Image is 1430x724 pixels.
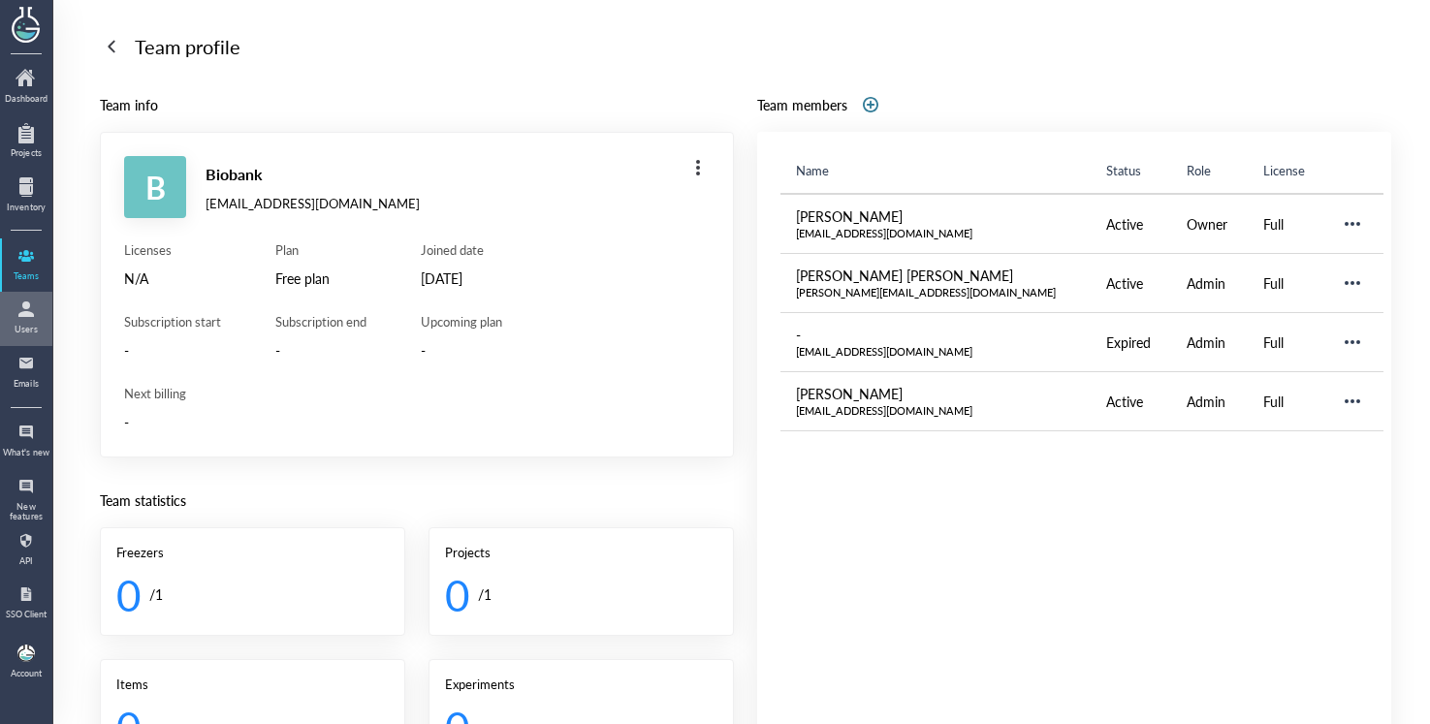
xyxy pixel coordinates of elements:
a: SSO Client [2,579,50,629]
td: Admin [1171,372,1248,431]
div: Account [11,669,42,678]
td: Full [1248,254,1325,313]
div: [EMAIL_ADDRESS][DOMAIN_NAME] [206,195,420,212]
td: Active [1091,254,1171,313]
a: Users [2,294,50,344]
a: Teams [2,240,50,291]
div: - [124,338,221,362]
div: Subscription start [124,313,221,331]
span: Name [796,161,829,179]
div: Projects [2,148,50,158]
a: Dashboard [2,63,50,113]
div: API [2,556,50,566]
div: [EMAIL_ADDRESS][DOMAIN_NAME] [796,226,1075,241]
div: [PERSON_NAME] [796,384,1075,403]
td: Admin [1171,254,1248,313]
a: Projects [2,117,50,168]
div: Freezers [116,544,389,561]
a: Team profile [100,31,1391,62]
td: Expired [1091,313,1171,372]
div: [PERSON_NAME] [796,206,1075,226]
div: 0 [445,569,470,619]
div: Projects [445,544,717,561]
div: SSO Client [2,610,50,619]
div: Items [116,676,389,693]
div: [PERSON_NAME][EMAIL_ADDRESS][DOMAIN_NAME] [796,285,1075,300]
div: Users [2,325,50,334]
span: License [1263,161,1305,179]
span: Status [1106,161,1141,179]
div: Next billing [124,385,710,402]
div: Experiments [445,676,717,693]
div: Licenses [124,241,221,259]
div: N/A [124,267,221,290]
div: [EMAIL_ADDRESS][DOMAIN_NAME] [796,403,1075,419]
div: Inventory [2,203,50,212]
span: Role [1187,161,1211,179]
a: Emails [2,348,50,398]
td: Full [1248,313,1325,372]
td: Full [1248,194,1325,254]
div: [PERSON_NAME] [PERSON_NAME] [796,266,1075,285]
div: Emails [2,379,50,389]
td: Owner [1171,194,1248,254]
div: What's new [2,448,50,457]
div: Dashboard [2,94,50,104]
td: Active [1091,194,1171,254]
a: What's new [2,417,50,467]
div: Team members [757,94,847,115]
div: - [421,338,502,362]
div: [EMAIL_ADDRESS][DOMAIN_NAME] [796,344,1075,360]
div: Team profile [135,31,240,62]
div: Joined date [421,241,502,259]
img: b9474ba4-a536-45cc-a50d-c6e2543a7ac2.jpeg [17,645,35,662]
div: [DATE] [421,267,502,290]
div: Biobank [206,162,420,187]
div: Teams [2,271,50,281]
div: 0 [116,569,142,619]
div: Subscription end [275,313,366,331]
div: - [275,338,366,362]
div: / 1 [478,582,492,606]
td: Active [1091,372,1171,431]
div: Team statistics [100,488,734,512]
td: Admin [1171,313,1248,372]
a: New features [2,471,50,521]
span: B [145,156,166,218]
a: Inventory [2,172,50,222]
div: / 1 [149,582,163,606]
div: - [124,410,710,433]
div: Team info [100,93,734,116]
div: - [796,325,1075,344]
div: Free plan [275,267,366,290]
div: Plan [275,241,366,259]
div: Upcoming plan [421,313,502,331]
a: API [2,525,50,576]
div: New features [2,502,50,522]
td: Full [1248,372,1325,431]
